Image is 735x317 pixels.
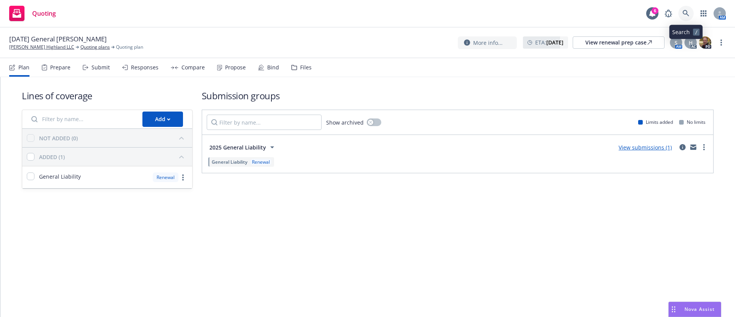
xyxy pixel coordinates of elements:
button: Nova Assist [668,302,721,317]
a: more [717,38,726,47]
div: Responses [131,64,158,71]
div: No limits [679,119,706,125]
a: [PERSON_NAME] Highland LLC [9,44,74,51]
div: Add [155,112,170,126]
a: mail [689,143,698,152]
a: Search [678,6,694,21]
div: ADDED (1) [39,153,65,161]
span: H [689,39,693,47]
div: View renewal prep case [585,37,652,48]
a: circleInformation [678,143,687,152]
a: Report a Bug [661,6,676,21]
strong: [DATE] [546,39,563,46]
a: Quoting [6,3,59,24]
div: Submit [91,64,110,71]
a: more [699,143,709,152]
a: View renewal prep case [573,36,665,49]
input: Filter by name... [207,115,322,130]
span: Quoting [32,10,56,16]
button: ADDED (1) [39,151,188,163]
span: 2025 General Liability [209,143,266,151]
div: Drag to move [669,302,678,317]
div: Propose [225,64,246,71]
button: 2025 General Liability [207,140,279,155]
span: More info... [473,39,503,47]
span: Quoting plan [116,44,143,51]
div: Renewal [153,172,178,182]
div: Plan [18,64,29,71]
span: S [675,39,678,47]
span: ETA : [535,38,563,46]
h1: Lines of coverage [22,89,193,102]
button: NOT ADDED (0) [39,132,188,144]
div: Files [300,64,312,71]
div: Bind [267,64,279,71]
a: Switch app [696,6,711,21]
a: more [178,173,188,182]
span: General Liability [39,172,81,181]
div: 6 [652,7,658,14]
img: photo [699,36,711,49]
a: View submissions (1) [619,144,672,151]
button: More info... [458,36,517,49]
div: Limits added [638,119,673,125]
span: Show archived [326,118,364,126]
input: Filter by name... [27,112,138,127]
div: NOT ADDED (0) [39,134,78,142]
span: [DATE] General [PERSON_NAME] [9,34,107,44]
span: General Liability [212,159,247,165]
div: Renewal [250,159,271,165]
span: Nova Assist [684,306,715,312]
a: Quoting plans [80,44,110,51]
h1: Submission groups [202,89,714,102]
div: Compare [181,64,205,71]
button: Add [142,112,183,127]
div: Prepare [50,64,70,71]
